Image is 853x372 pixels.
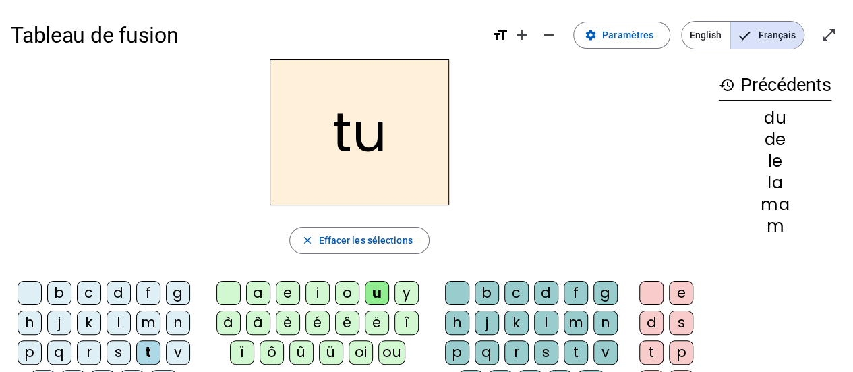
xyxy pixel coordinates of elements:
[18,311,42,335] div: h
[719,77,735,93] mat-icon: history
[593,340,618,365] div: v
[107,281,131,305] div: d
[230,340,254,365] div: ï
[475,311,499,335] div: j
[378,340,405,365] div: ou
[669,311,693,335] div: s
[564,340,588,365] div: t
[719,132,831,148] div: de
[136,311,160,335] div: m
[289,227,429,254] button: Effacer les sélections
[534,281,558,305] div: d
[276,281,300,305] div: e
[77,340,101,365] div: r
[319,340,343,365] div: ü
[602,27,653,43] span: Paramètres
[475,281,499,305] div: b
[535,22,562,49] button: Diminuer la taille de la police
[593,281,618,305] div: g
[11,14,481,57] h1: Tableau de fusion
[639,311,664,335] div: d
[246,311,270,335] div: â
[365,311,389,335] div: ë
[681,21,804,49] mat-button-toggle-group: Language selection
[166,311,190,335] div: n
[166,281,190,305] div: g
[514,27,530,43] mat-icon: add
[719,196,831,213] div: ma
[564,281,588,305] div: f
[107,340,131,365] div: s
[504,340,529,365] div: r
[730,22,804,49] span: Français
[492,27,508,43] mat-icon: format_size
[47,311,71,335] div: j
[77,281,101,305] div: c
[719,175,831,191] div: la
[394,311,419,335] div: î
[534,311,558,335] div: l
[475,340,499,365] div: q
[335,311,359,335] div: ê
[394,281,419,305] div: y
[136,281,160,305] div: f
[508,22,535,49] button: Augmenter la taille de la police
[270,59,449,205] h2: tu
[18,340,42,365] div: p
[289,340,314,365] div: û
[815,22,842,49] button: Entrer en plein écran
[166,340,190,365] div: v
[719,110,831,126] div: du
[719,70,831,101] h3: Précédents
[504,311,529,335] div: k
[136,340,160,365] div: t
[246,281,270,305] div: a
[47,281,71,305] div: b
[349,340,373,365] div: oi
[573,22,670,49] button: Paramètres
[504,281,529,305] div: c
[639,340,664,365] div: t
[669,340,693,365] div: p
[260,340,284,365] div: ô
[305,311,330,335] div: é
[301,234,313,246] mat-icon: close
[318,232,412,248] span: Effacer les sélections
[541,27,557,43] mat-icon: remove
[365,281,389,305] div: u
[445,311,469,335] div: h
[445,340,469,365] div: p
[821,27,837,43] mat-icon: open_in_full
[335,281,359,305] div: o
[77,311,101,335] div: k
[107,311,131,335] div: l
[719,153,831,169] div: le
[719,218,831,234] div: m
[564,311,588,335] div: m
[585,29,597,41] mat-icon: settings
[593,311,618,335] div: n
[276,311,300,335] div: è
[305,281,330,305] div: i
[47,340,71,365] div: q
[669,281,693,305] div: e
[216,311,241,335] div: à
[682,22,730,49] span: English
[534,340,558,365] div: s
